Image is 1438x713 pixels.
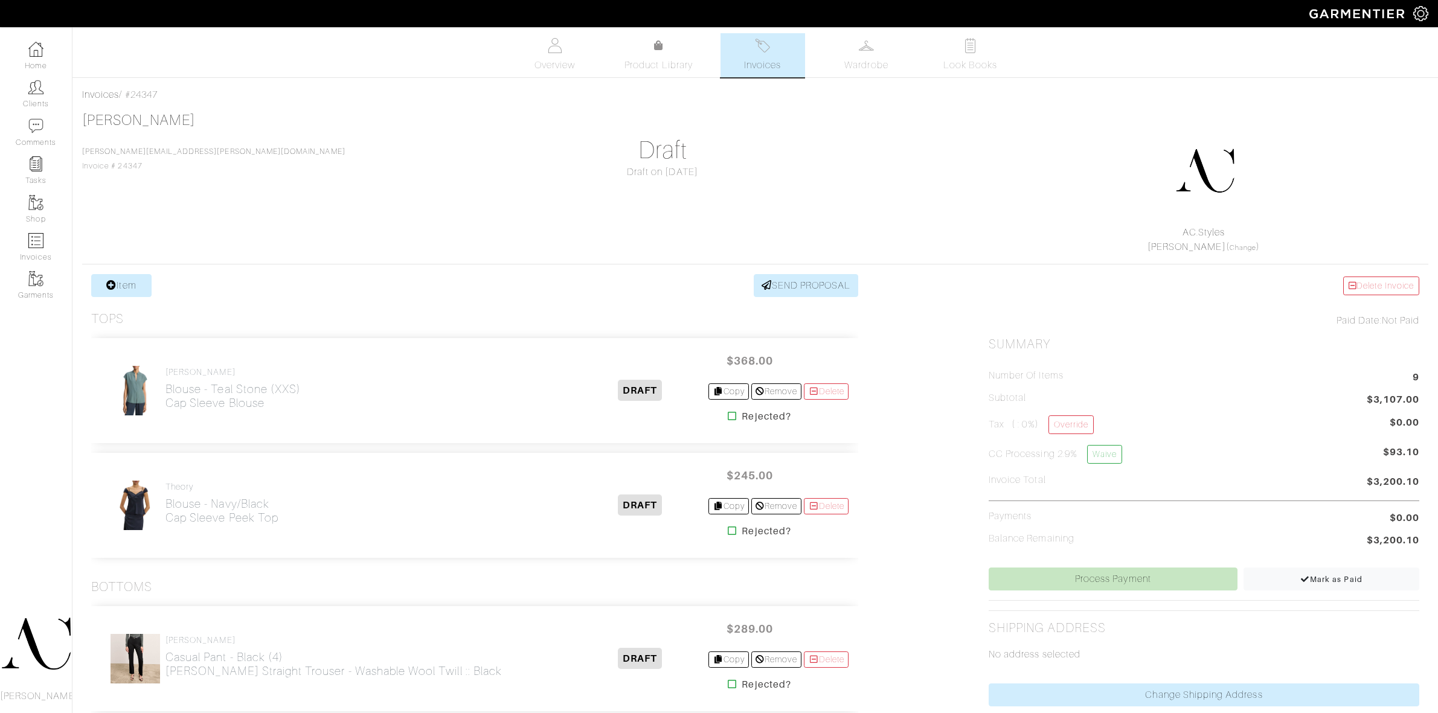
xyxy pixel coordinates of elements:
span: $0.00 [1390,511,1419,525]
a: Remove [751,498,801,514]
a: Change Shipping Address [989,683,1419,706]
img: garments-icon-b7da505a4dc4fd61783c78ac3ca0ef83fa9d6f193b1c9dc38574b1d14d53ca28.png [28,195,43,210]
span: $3,107.00 [1367,392,1419,409]
a: [PERSON_NAME] Casual Pant - Black (4)[PERSON_NAME] Straight Trouser - Washable Wool Twill :: Black [165,635,502,678]
img: wardrobe-487a4870c1b7c33e795ec22d11cfc2ed9d08956e64fb3008fe2437562e282088.svg [859,38,874,53]
p: No address selected [989,647,1419,662]
span: Look Books [943,58,997,72]
span: Overview [534,58,575,72]
span: DRAFT [618,494,662,516]
a: Copy [708,498,749,514]
a: Wardrobe [824,33,909,77]
img: garmentier-logo-header-white-b43fb05a5012e4ada735d5af1a66efaba907eab6374d6393d1fbf88cb4ef424d.png [1303,3,1413,24]
span: Paid Date: [1337,315,1382,326]
a: Remove [751,383,801,400]
h5: Tax ( : 0%) [989,415,1094,434]
h5: Payments [989,511,1032,522]
h4: [PERSON_NAME] [165,367,301,377]
span: 9 [1413,370,1419,386]
a: Copy [708,651,749,668]
img: uUwc66y2fUeJwv7gq6qJK7jF [110,633,161,684]
strong: Rejected? [742,409,791,424]
a: [PERSON_NAME] [1148,241,1226,252]
img: DupYt8CPKc6sZyAt3svX5Z74.png [1175,141,1235,201]
span: Wardrobe [844,58,888,72]
span: $245.00 [713,462,786,488]
span: Product Library [624,58,693,72]
strong: Rejected? [742,677,791,692]
img: gear-icon-white-bd11855cb880d31180b6d7d6211b90ccbf57a29d726f0c71d8c61bd08dd39cc2.png [1413,6,1428,21]
img: orders-icon-0abe47150d42831381b5fb84f609e132dff9fe21cb692f30cb5eec754e2cba89.png [28,233,43,248]
h5: Number of Items [989,370,1064,382]
h5: CC Processing 2.9% [989,445,1122,464]
img: dashboard-icon-dbcd8f5a0b271acd01030246c82b418ddd0df26cd7fceb0bd07c9910d44c42f6.png [28,42,43,57]
span: $3,200.10 [1367,533,1419,549]
h4: [PERSON_NAME] [165,635,502,645]
img: clients-icon-6bae9207a08558b7cb47a8932f037763ab4055f8c8b6bfacd5dc20c3e0201464.png [28,80,43,95]
a: Copy [708,383,749,400]
h3: Bottoms [91,580,152,595]
a: [PERSON_NAME] Blouse - Teal Stone (XXS)Cap Sleeve Blouse [165,367,301,410]
h2: Blouse - Navy/Black Cap Sleeve Peek Top [165,497,278,525]
a: Delete [804,383,849,400]
img: garments-icon-b7da505a4dc4fd61783c78ac3ca0ef83fa9d6f193b1c9dc38574b1d14d53ca28.png [28,271,43,286]
span: $0.00 [1390,415,1419,430]
a: [PERSON_NAME] [82,112,195,128]
img: reminder-icon-8004d30b9f0a5d33ae49ab947aed9ed385cf756f9e5892f1edd6e32f2345188e.png [28,156,43,171]
a: Mark as Paid [1244,568,1419,590]
h2: Shipping Address [989,621,1106,636]
a: SEND PROPOSAL [754,274,859,297]
a: Remove [751,651,801,668]
img: KgjnebRf7zNpWpJsPaJD4tPq [115,480,156,531]
h4: Theory [165,482,278,492]
a: Theory Blouse - Navy/BlackCap Sleeve Peek Top [165,482,278,525]
div: Draft on [DATE] [447,165,878,179]
div: Not Paid [989,313,1419,328]
a: Change [1230,244,1256,251]
a: Delete Invoice [1343,277,1419,295]
a: Invoices [82,89,119,100]
a: Waive [1087,445,1122,464]
img: todo-9ac3debb85659649dc8f770b8b6100bb5dab4b48dedcbae339e5042a72dfd3cc.svg [963,38,978,53]
span: Mark as Paid [1300,575,1363,584]
span: DRAFT [618,380,662,401]
a: Product Library [617,39,701,72]
a: Delete [804,498,849,514]
span: $289.00 [713,616,786,642]
a: Delete [804,651,849,668]
span: $93.10 [1383,445,1419,468]
h2: Summary [989,337,1419,352]
h3: Tops [91,312,124,327]
a: AC.Styles [1183,227,1225,238]
a: Process Payment [989,568,1237,590]
a: [PERSON_NAME][EMAIL_ADDRESS][PERSON_NAME][DOMAIN_NAME] [82,147,345,156]
span: Invoices [744,58,781,72]
h2: Blouse - Teal Stone (XXS) Cap Sleeve Blouse [165,382,301,410]
h5: Subtotal [989,392,1026,404]
span: $368.00 [713,348,786,374]
div: ( ) [993,225,1414,254]
img: fkVFYg3Rge1eCuSJaFHe3KFM [115,365,156,416]
h5: Balance Remaining [989,533,1074,545]
h1: Draft [447,136,878,165]
a: Look Books [928,33,1013,77]
a: Overview [513,33,597,77]
a: Item [91,274,152,297]
img: comment-icon-a0a6a9ef722e966f86d9cbdc48e553b5cf19dbc54f86b18d962a5391bc8f6eb6.png [28,118,43,133]
h5: Invoice Total [989,475,1046,486]
img: basicinfo-40fd8af6dae0f16599ec9e87c0ef1c0a1fdea2edbe929e3d69a839185d80c458.svg [547,38,562,53]
a: Override [1048,415,1094,434]
h2: Casual Pant - Black (4) [PERSON_NAME] Straight Trouser - Washable Wool Twill :: Black [165,650,502,678]
span: DRAFT [618,648,662,669]
span: Invoice # 24347 [82,147,345,170]
a: Invoices [721,33,805,77]
div: / #24347 [82,88,1428,102]
span: $3,200.10 [1367,475,1419,491]
strong: Rejected? [742,524,791,539]
img: orders-27d20c2124de7fd6de4e0e44c1d41de31381a507db9b33961299e4e07d508b8c.svg [755,38,770,53]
